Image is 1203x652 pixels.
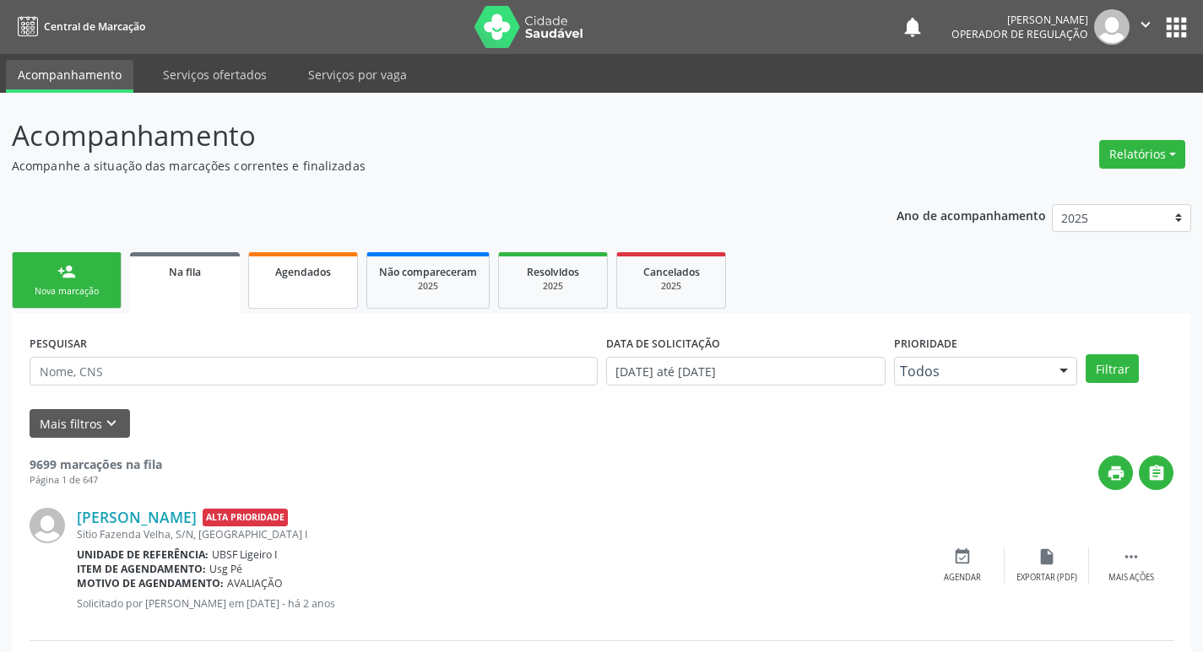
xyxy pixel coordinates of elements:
img: img [30,508,65,543]
label: PESQUISAR [30,331,87,357]
a: Serviços ofertados [151,60,279,89]
span: Operador de regulação [951,27,1088,41]
i: event_available [953,547,972,566]
strong: 9699 marcações na fila [30,456,162,472]
button:  [1130,9,1162,45]
span: Todos [900,363,1043,380]
span: Agendados [275,265,331,279]
span: Cancelados [643,265,700,279]
label: Prioridade [894,331,957,357]
a: Serviços por vaga [296,60,419,89]
i:  [1122,547,1141,566]
p: Solicitado por [PERSON_NAME] em [DATE] - há 2 anos [77,596,920,611]
i:  [1136,15,1155,34]
div: 2025 [379,280,477,293]
div: 2025 [629,280,713,293]
button: notifications [901,15,924,39]
span: AVALIAÇÃO [227,576,283,590]
div: Página 1 de 647 [30,473,162,488]
span: Central de Marcação [44,19,145,34]
div: [PERSON_NAME] [951,13,1088,27]
p: Acompanhe a situação das marcações correntes e finalizadas [12,157,837,175]
span: Resolvidos [527,265,579,279]
div: Sitio Fazenda Velha, S/N, [GEOGRAPHIC_DATA] I [77,527,920,542]
div: Agendar [944,572,981,584]
div: 2025 [511,280,595,293]
b: Item de agendamento: [77,562,206,576]
button:  [1139,455,1173,490]
button: Mais filtroskeyboard_arrow_down [30,409,130,439]
button: Filtrar [1086,354,1139,383]
button: print [1098,455,1133,490]
span: Não compareceram [379,265,477,279]
a: Acompanhamento [6,60,133,93]
button: Relatórios [1099,140,1185,169]
a: [PERSON_NAME] [77,508,197,526]
div: person_add [57,262,76,281]
i:  [1147,464,1166,482]
span: UBSF Ligeiro I [212,547,277,562]
p: Ano de acompanhamento [897,204,1046,225]
div: Exportar (PDF) [1016,572,1077,584]
button: apps [1162,13,1191,42]
div: Nova marcação [24,285,109,298]
i: keyboard_arrow_down [102,414,121,433]
span: Usg Pé [209,562,242,576]
a: Central de Marcação [12,13,145,40]
p: Acompanhamento [12,115,837,157]
input: Selecione um intervalo [606,357,886,385]
i: insert_drive_file [1038,547,1056,566]
b: Unidade de referência: [77,547,209,562]
span: Na fila [169,265,201,279]
img: img [1094,9,1130,45]
span: Alta Prioridade [203,509,288,526]
label: DATA DE SOLICITAÇÃO [606,331,720,357]
input: Nome, CNS [30,357,598,385]
i: print [1107,464,1125,482]
b: Motivo de agendamento: [77,576,224,590]
div: Mais ações [1108,572,1154,584]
